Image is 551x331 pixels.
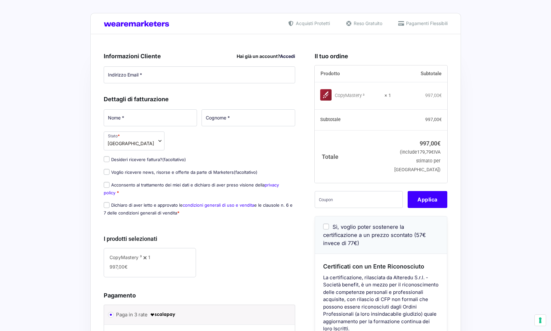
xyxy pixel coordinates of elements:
input: Desideri ricevere fattura?(facoltativo) [104,156,110,162]
th: Prodotto [315,65,391,82]
label: Dichiaro di aver letto e approvato le e le clausole n. 6 e 7 delle condizioni generali di vendita [104,202,293,215]
iframe: Customerly Messenger Launcher [5,306,25,325]
img: CopyMastery ³ [320,89,332,101]
label: Desideri ricevere fattura? [104,157,186,162]
h3: Pagamento [104,291,295,300]
span: Acquisti Protetti [294,20,330,27]
bdi: 997,00 [420,140,440,147]
input: Coupon [315,191,403,208]
div: CopyMastery ³ [335,92,380,99]
span: 1 [148,255,150,260]
img: scalapay-logo-black.png [150,311,176,319]
input: Voglio ricevere news, risorse e offerte da parte di Marketers(facoltativo) [104,169,110,175]
input: Acconsento al trattamento dei miei dati e dichiaro di aver preso visione dellaprivacy policy [104,182,110,188]
small: (include IVA stimato per [GEOGRAPHIC_DATA]) [394,149,440,172]
label: Acconsento al trattamento dei miei dati e dichiaro di aver preso visione della [104,182,279,195]
span: Pagamenti Flessibili [404,20,448,27]
h3: I prodotti selezionati [104,234,295,243]
bdi: 997,00 [425,117,442,122]
span: € [437,140,440,147]
span: Reso Gratuito [352,20,382,27]
span: (facoltativo) [162,157,186,162]
th: Subtotale [315,110,391,131]
span: € [439,117,442,122]
input: Indirizzo Email * [104,66,295,83]
label: Paga in 3 rate [116,310,281,320]
input: Cognome * [202,109,295,126]
a: Accedi [280,53,295,59]
span: Stato [104,131,164,150]
button: Applica [408,191,447,208]
input: Dichiaro di aver letto e approvato lecondizioni generali di uso e venditae le clausole n. 6 e 7 d... [104,202,110,208]
strong: × 1 [385,92,391,99]
span: CopyMastery ³ [110,255,142,260]
th: Subtotale [391,65,448,82]
bdi: 997,00 [425,93,442,98]
label: Voglio ricevere news, risorse e offerte da parte di Marketers [104,170,257,175]
input: Sì, voglio poter sostenere la certificazione a un prezzo scontato (57€ invece di 77€) [323,224,329,229]
span: € [431,149,434,155]
span: (facoltativo) [234,170,257,175]
span: Italia [108,140,154,147]
button: Le tue preferenze relative al consenso per le tecnologie di tracciamento [535,315,546,326]
a: privacy policy [104,182,279,195]
h3: Il tuo ordine [315,52,447,61]
span: 997,00 [110,264,127,269]
h3: Dettagli di fatturazione [104,95,295,103]
a: condizioni generali di uso e vendita [183,202,254,208]
h3: Informazioni Cliente [104,52,295,61]
span: Certificati con un Ente Riconosciuto [323,263,424,270]
th: Totale [315,130,391,183]
input: Nome * [104,109,197,126]
span: € [125,264,127,269]
div: Hai già un account? [237,53,295,60]
span: € [439,93,442,98]
span: Sì, voglio poter sostenere la certificazione a un prezzo scontato (57€ invece di 77€) [323,224,426,246]
span: 179,79 [417,149,434,155]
